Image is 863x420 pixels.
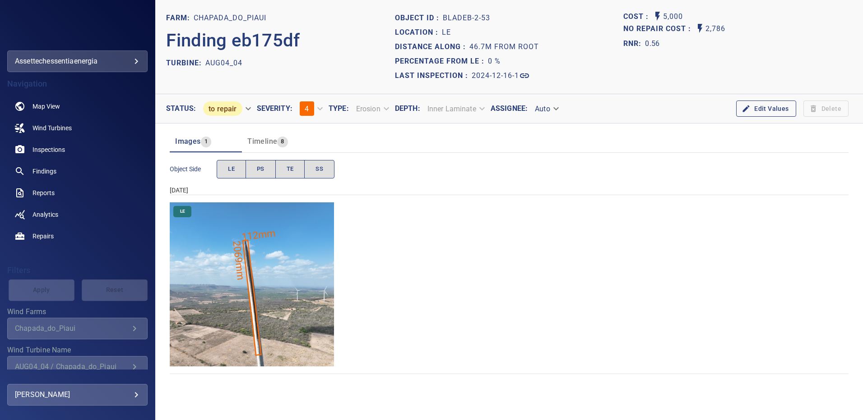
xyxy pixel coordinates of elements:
span: SS [316,164,323,174]
div: Wind Farms [7,318,148,339]
h1: Cost : [623,13,652,21]
span: Images [175,137,200,146]
svg: Auto No Repair Cost [695,23,705,34]
span: PS [257,164,264,174]
p: Location : [395,27,442,38]
label: Wind Turbine Name [7,347,148,354]
span: LE [175,208,190,215]
span: Reports [32,188,55,197]
a: analytics noActive [7,204,148,225]
label: Severity : [257,105,292,112]
div: to repair [196,98,256,119]
span: Object Side [170,164,217,173]
div: objectSide [217,160,334,178]
label: Wind Farms [7,308,148,315]
h4: Navigation [7,79,148,88]
label: Type : [329,105,349,112]
label: Depth : [395,105,420,112]
div: assettechessentiaenergia [15,54,140,68]
p: bladeB-2-53 [443,13,490,23]
span: 4 [305,105,309,113]
p: AUG04_04 [205,58,242,68]
span: to repair [203,105,242,113]
label: Assignee : [491,105,528,112]
span: Inspections [32,145,65,154]
span: Projected additional costs incurred by waiting 1 year to repair. This is a function of possible i... [623,23,695,35]
a: inspections noActive [7,139,148,160]
div: Chapada_do_Piaui [15,324,129,333]
a: reports noActive [7,182,148,204]
svg: Auto Cost [652,11,663,22]
p: 0 % [488,56,501,67]
img: Chapada_do_Piaui/AUG04_04/2024-12-16-1/2024-12-16-2/image88wp88.jpg [170,202,334,366]
a: repairs noActive [7,225,148,247]
span: The ratio of the additional incurred cost of repair in 1 year and the cost of repairing today. Fi... [623,37,659,51]
div: Auto [528,101,565,117]
p: 46.7m from root [469,41,539,52]
a: map noActive [7,96,148,117]
h4: Filters [7,266,148,275]
div: 4 [292,98,329,119]
div: Wind Turbine Name [7,356,148,378]
p: Distance along : [395,41,469,52]
p: 2024-12-16-1 [472,70,519,81]
span: TE [287,164,294,174]
h1: No Repair Cost : [623,25,695,33]
span: Timeline [247,137,277,146]
div: Erosion [349,101,395,117]
div: [DATE] [170,186,849,195]
p: Object ID : [395,13,443,23]
div: [PERSON_NAME] [15,388,140,402]
a: windturbines noActive [7,117,148,139]
p: Finding eb175df [166,27,300,54]
p: Last Inspection : [395,70,472,81]
span: Analytics [32,210,58,219]
p: 2,786 [705,23,725,35]
p: LE [442,27,451,38]
span: Findings [32,167,56,176]
button: LE [217,160,246,178]
p: 0.56 [645,38,659,49]
label: Status : [166,105,196,112]
button: TE [275,160,305,178]
p: Percentage from LE : [395,56,488,67]
span: 1 [201,137,211,147]
div: Inner Laminate [420,101,491,117]
span: Repairs [32,232,54,241]
span: 8 [277,137,288,147]
button: SS [304,160,334,178]
div: assettechessentiaenergia [7,50,148,72]
p: FARM: [166,13,194,23]
button: Edit Values [736,100,796,117]
span: The base labour and equipment costs to repair the finding. Does not include the loss of productio... [623,11,652,23]
a: findings noActive [7,160,148,182]
h1: RNR: [623,38,645,49]
span: Map View [32,102,60,111]
button: PS [246,160,276,178]
span: LE [228,164,235,174]
p: 5,000 [663,11,683,23]
a: 2024-12-16-1 [472,70,530,81]
span: Wind Turbines [32,123,72,132]
p: TURBINE: [166,58,205,68]
div: AUG04_04 / Chapada_do_Piaui [15,362,129,371]
p: Chapada_do_Piaui [194,13,266,23]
